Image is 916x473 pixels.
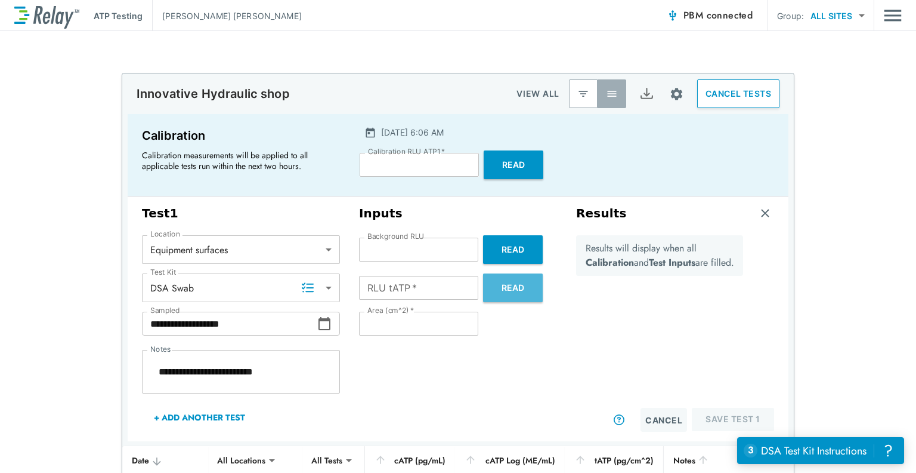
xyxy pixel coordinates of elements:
input: Choose date, selected date is Sep 20, 2025 [142,312,317,336]
h3: Test 1 [142,206,340,221]
b: Test Inputs [649,256,695,269]
span: PBM [683,7,753,24]
img: View All [606,88,618,100]
p: Innovative Hydraulic shop [137,87,290,101]
h3: Results [576,206,627,221]
img: LuminUltra Relay [14,3,79,29]
div: Notes [673,453,756,468]
div: cATP (pg/mL) [375,453,445,468]
img: Export Icon [639,87,654,102]
p: Group: [777,10,804,22]
label: Background RLU [367,232,424,241]
button: Site setup [661,78,692,110]
label: Test Kit [150,268,177,277]
p: Calibration measurements will be applied to all applicable tests run within the next two hours. [142,150,333,171]
div: Equipment surfaces [142,238,340,262]
img: Settings Icon [669,87,684,102]
button: + Add Another Test [142,403,257,432]
img: Latest [577,88,589,100]
img: Remove [759,207,771,219]
div: cATP Log (ME/mL) [465,453,555,468]
button: Main menu [884,4,902,27]
img: Calender Icon [364,127,376,139]
div: DSA Swab [142,276,340,300]
button: CANCEL TESTS [697,79,779,108]
button: Cancel [640,408,687,432]
div: All Locations [209,449,274,472]
button: PBM connected [662,4,757,27]
label: Sampled [150,306,180,315]
div: All Tests [303,449,351,472]
p: VIEW ALL [516,87,559,101]
p: Calibration [142,126,338,145]
label: Calibration RLU ATP1 [368,148,445,156]
button: Read [484,150,543,179]
button: Export [632,79,661,108]
h3: Inputs [359,206,557,221]
b: Calibration [586,256,634,269]
span: connected [707,8,753,22]
button: Read [483,274,543,302]
p: ATP Testing [94,10,143,22]
button: Read [483,235,543,264]
p: [PERSON_NAME] [PERSON_NAME] [162,10,302,22]
p: Results will display when all and are filled. [586,241,734,270]
label: Notes [150,345,171,354]
label: Area (cm^2) [367,306,414,315]
p: [DATE] 6:06 AM [381,126,444,139]
img: Connected Icon [667,10,679,21]
iframe: Resource center [737,437,904,464]
label: Location [150,230,180,238]
img: Drawer Icon [884,4,902,27]
div: tATP (pg/cm^2) [574,453,654,468]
